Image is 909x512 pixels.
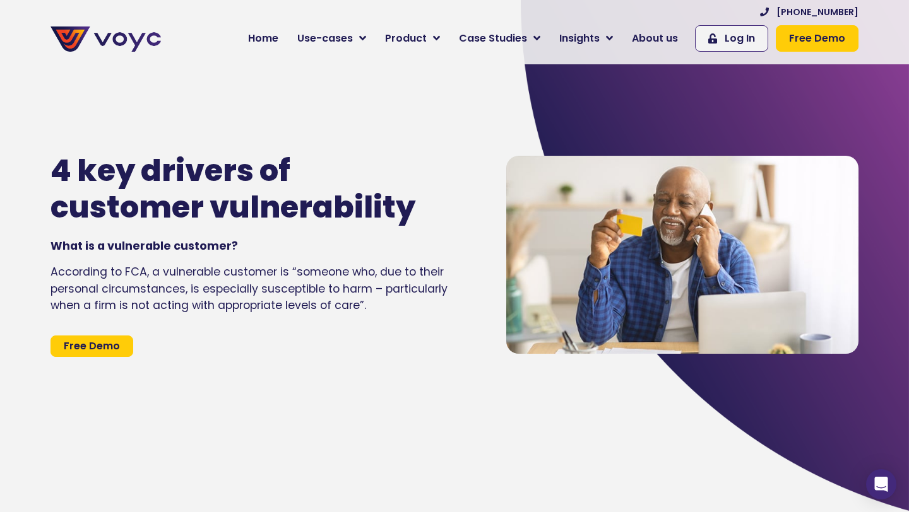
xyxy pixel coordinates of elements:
[789,31,845,46] span: Free Demo
[622,26,687,51] a: About us
[776,25,858,52] a: Free Demo
[50,238,238,253] strong: What is a vulnerable customer?
[376,26,449,51] a: Product
[50,264,468,313] p: According to FCA, a vulnerable customer is “someone who, due to their personal circumstances, is ...
[50,335,133,357] a: Free Demo
[50,153,443,225] h1: 4 key drivers of customer vulnerability
[725,31,755,46] span: Log In
[760,6,858,19] a: [PHONE_NUMBER]
[695,25,768,52] a: Log In
[248,31,278,46] span: Home
[449,26,550,51] a: Case Studies
[632,31,678,46] span: About us
[50,26,161,52] img: voyc-full-logo
[297,31,353,46] span: Use-cases
[506,156,858,354] img: senior-customer-vulnerability
[866,469,896,499] div: Open Intercom Messenger
[776,6,858,19] span: [PHONE_NUMBER]
[64,341,120,351] span: Free Demo
[239,26,288,51] a: Home
[550,26,622,51] a: Insights
[459,31,527,46] span: Case Studies
[559,31,600,46] span: Insights
[385,31,427,46] span: Product
[288,26,376,51] a: Use-cases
